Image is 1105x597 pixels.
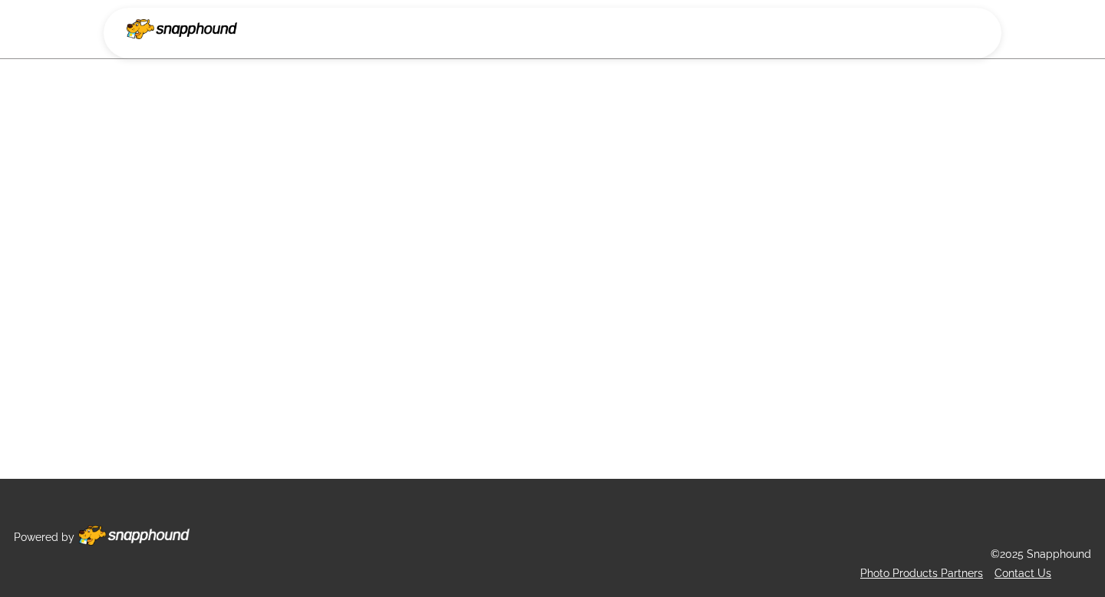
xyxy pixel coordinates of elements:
a: Photo Products Partners [860,567,983,579]
p: ©2025 Snapphound [991,545,1091,564]
img: Snapphound Logo [127,19,237,39]
p: Powered by [14,528,74,547]
a: Contact Us [995,567,1051,579]
img: Footer [78,526,190,546]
